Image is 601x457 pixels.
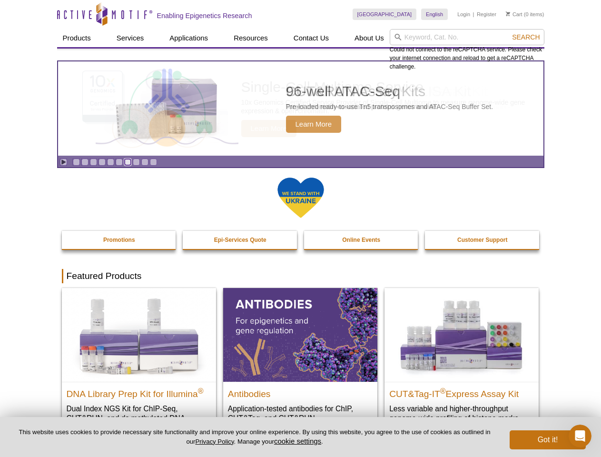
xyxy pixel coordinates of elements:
[440,387,446,395] sup: ®
[384,288,539,432] a: CUT&Tag-IT® Express Assay Kit CUT&Tag-IT®Express Assay Kit Less variable and higher-throughput ge...
[223,288,377,432] a: All Antibodies Antibodies Application-tested antibodies for ChIP, CUT&Tag, and CUT&RUN.
[506,9,544,20] li: (0 items)
[90,159,97,166] a: Go to slide 3
[73,159,80,166] a: Go to slide 1
[473,9,474,20] li: |
[277,177,325,219] img: We Stand With Ukraine
[349,29,390,47] a: About Us
[390,29,544,71] div: Could not connect to the reCAPTCHA service. Please check your internet connection and reload to g...
[81,159,89,166] a: Go to slide 2
[124,159,131,166] a: Go to slide 7
[62,231,177,249] a: Promotions
[150,159,157,166] a: Go to slide 10
[288,29,335,47] a: Contact Us
[512,33,540,41] span: Search
[304,231,419,249] a: Online Events
[274,437,321,445] button: cookie settings
[62,269,540,283] h2: Featured Products
[421,9,448,20] a: English
[198,387,204,395] sup: ®
[57,29,97,47] a: Products
[384,288,539,381] img: CUT&Tag-IT® Express Assay Kit
[103,237,135,243] strong: Promotions
[133,159,140,166] a: Go to slide 8
[62,288,216,381] img: DNA Library Prep Kit for Illumina
[509,33,542,41] button: Search
[425,231,540,249] a: Customer Support
[228,404,373,423] p: Application-tested antibodies for ChIP, CUT&Tag, and CUT&RUN.
[111,29,150,47] a: Services
[116,159,123,166] a: Go to slide 6
[107,159,114,166] a: Go to slide 5
[389,385,534,399] h2: CUT&Tag-IT Express Assay Kit
[390,29,544,45] input: Keyword, Cat. No.
[228,385,373,399] h2: Antibodies
[62,288,216,442] a: DNA Library Prep Kit for Illumina DNA Library Prep Kit for Illumina® Dual Index NGS Kit for ChIP-...
[506,11,522,18] a: Cart
[183,231,298,249] a: Epi-Services Quote
[60,159,67,166] a: Toggle autoplay
[457,237,507,243] strong: Customer Support
[477,11,496,18] a: Register
[223,288,377,381] img: All Antibodies
[389,404,534,423] p: Less variable and higher-throughput genome-wide profiling of histone marks​.
[141,159,148,166] a: Go to slide 9
[67,385,211,399] h2: DNA Library Prep Kit for Illumina
[99,159,106,166] a: Go to slide 4
[228,29,274,47] a: Resources
[214,237,266,243] strong: Epi-Services Quote
[506,11,510,16] img: Your Cart
[353,9,417,20] a: [GEOGRAPHIC_DATA]
[164,29,214,47] a: Applications
[569,425,591,447] iframe: Intercom live chat
[342,237,380,243] strong: Online Events
[195,438,234,445] a: Privacy Policy
[457,11,470,18] a: Login
[510,430,586,449] button: Got it!
[157,11,252,20] h2: Enabling Epigenetics Research
[67,404,211,433] p: Dual Index NGS Kit for ChIP-Seq, CUT&RUN, and ds methylated DNA assays.
[15,428,494,446] p: This website uses cookies to provide necessary site functionality and improve your online experie...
